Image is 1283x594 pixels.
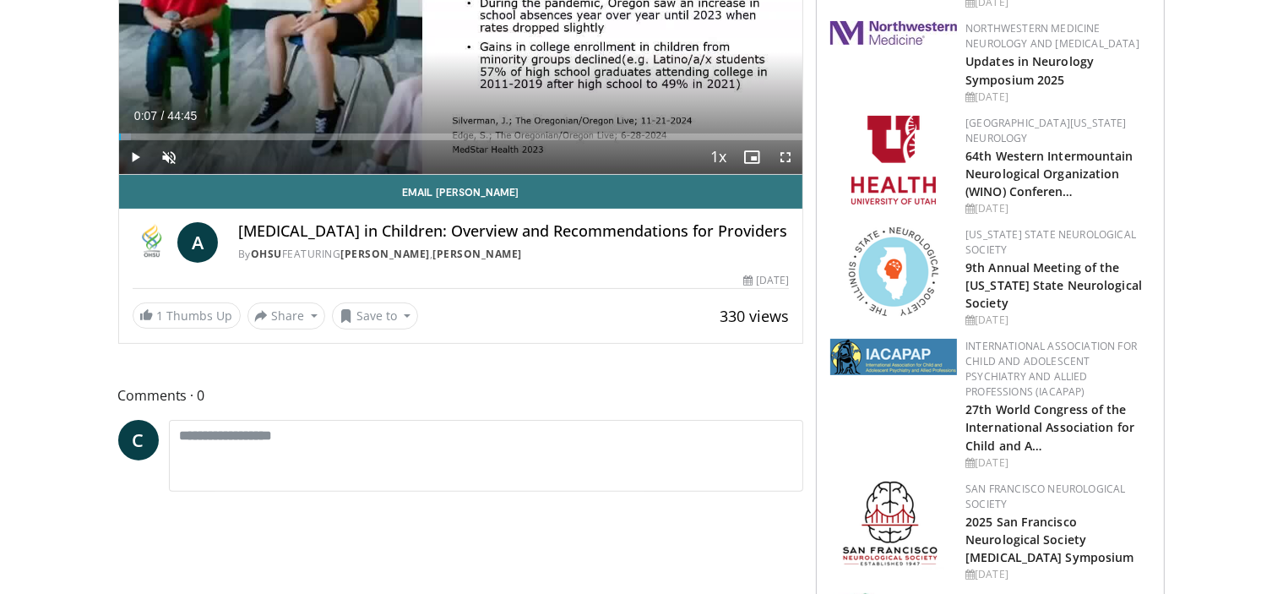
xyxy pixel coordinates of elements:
[701,140,735,174] button: Playback Rate
[720,306,789,326] span: 330 views
[118,384,804,406] span: Comments 0
[247,302,326,330] button: Share
[965,567,1150,582] div: [DATE]
[119,134,803,140] div: Progress Bar
[769,140,802,174] button: Fullscreen
[965,116,1127,145] a: [GEOGRAPHIC_DATA][US_STATE] Neurology
[133,222,171,263] img: OHSU
[432,247,522,261] a: [PERSON_NAME]
[161,109,165,123] span: /
[238,222,789,241] h4: [MEDICAL_DATA] in Children: Overview and Recommendations for Providers
[118,420,159,460] a: C
[965,259,1142,311] a: 9th Annual Meeting of the [US_STATE] State Neurological Society
[965,201,1150,216] div: [DATE]
[965,53,1094,87] a: Updates in Neurology Symposium 2025
[849,227,938,316] img: 71a8b48c-8850-4916-bbdd-e2f3ccf11ef9.png.150x105_q85_autocrop_double_scale_upscale_version-0.2.png
[332,302,418,330] button: Save to
[735,140,769,174] button: Enable picture-in-picture mode
[251,247,282,261] a: OHSU
[119,140,153,174] button: Play
[965,313,1150,328] div: [DATE]
[133,302,241,329] a: 1 Thumbs Up
[965,455,1150,471] div: [DATE]
[153,140,187,174] button: Unmute
[965,514,1133,565] a: 2025 San Francisco Neurological Society [MEDICAL_DATA] Symposium
[134,109,157,123] span: 0:07
[167,109,197,123] span: 44:45
[830,21,957,45] img: 2a462fb6-9365-492a-ac79-3166a6f924d8.png.150x105_q85_autocrop_double_scale_upscale_version-0.2.jpg
[743,273,789,288] div: [DATE]
[238,247,789,262] div: By FEATURING ,
[177,222,218,263] a: A
[965,148,1133,199] a: 64th Western Intermountain Neurological Organization (WINO) Conferen…
[965,90,1150,105] div: [DATE]
[119,175,803,209] a: Email [PERSON_NAME]
[965,21,1139,51] a: Northwestern Medicine Neurology and [MEDICAL_DATA]
[965,227,1136,257] a: [US_STATE] State Neurological Society
[965,401,1134,453] a: 27th World Congress of the International Association for Child and A…
[340,247,430,261] a: [PERSON_NAME]
[830,339,957,375] img: 2a9917ce-aac2-4f82-acde-720e532d7410.png.150x105_q85_autocrop_double_scale_upscale_version-0.2.png
[843,482,944,570] img: ad8adf1f-d405-434e-aebe-ebf7635c9b5d.png.150x105_q85_autocrop_double_scale_upscale_version-0.2.png
[965,482,1125,511] a: San Francisco Neurological Society
[157,308,164,324] span: 1
[965,339,1137,399] a: International Association for Child and Adolescent Psychiatry and Allied Professions (IACAPAP)
[851,116,936,204] img: f6362829-b0a3-407d-a044-59546adfd345.png.150x105_q85_autocrop_double_scale_upscale_version-0.2.png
